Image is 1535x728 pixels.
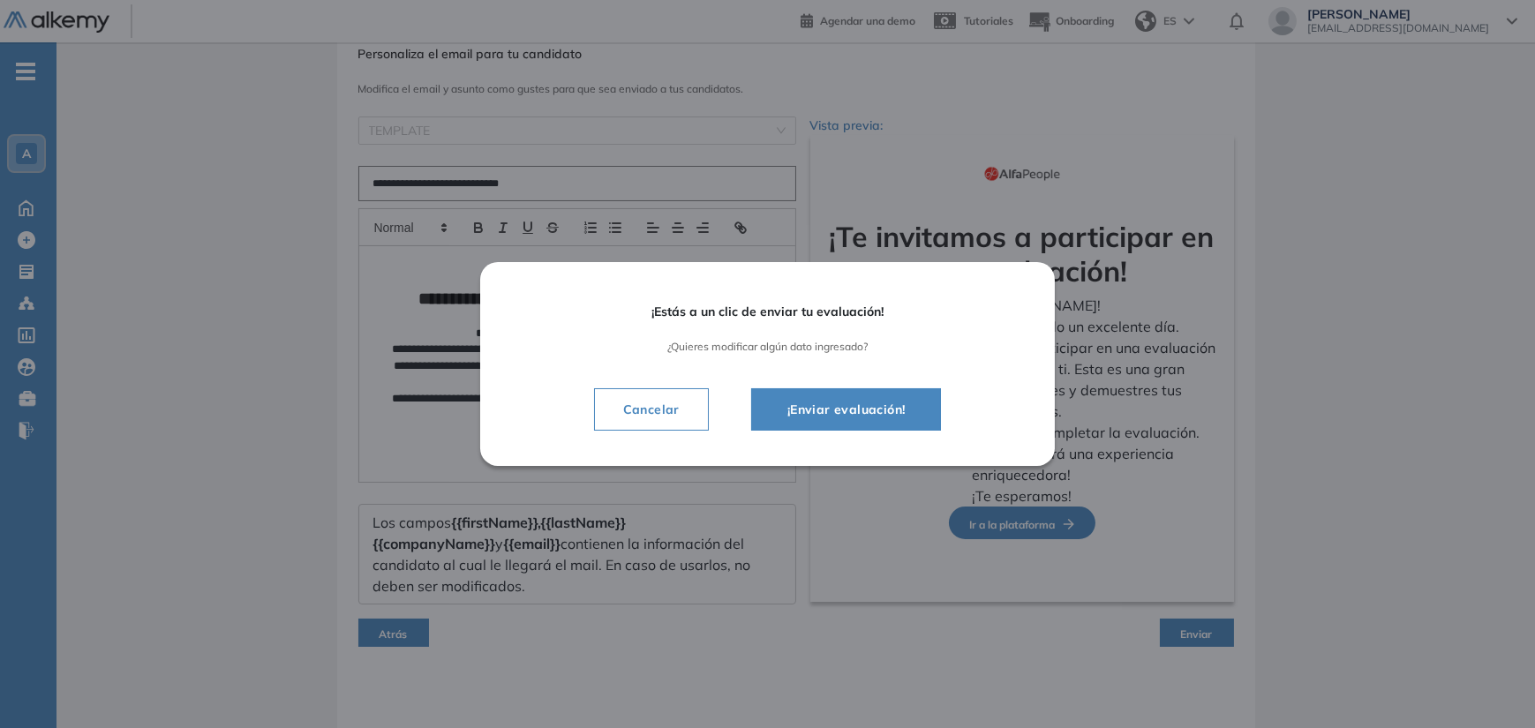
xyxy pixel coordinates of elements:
span: ¡Enviar evaluación! [773,399,920,420]
button: Cancelar [594,388,709,431]
span: ¿Quieres modificar algún dato ingresado? [530,341,1005,353]
span: ¡Estás a un clic de enviar tu evaluación! [530,304,1005,319]
span: Cancelar [609,399,694,420]
button: ¡Enviar evaluación! [751,388,942,431]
